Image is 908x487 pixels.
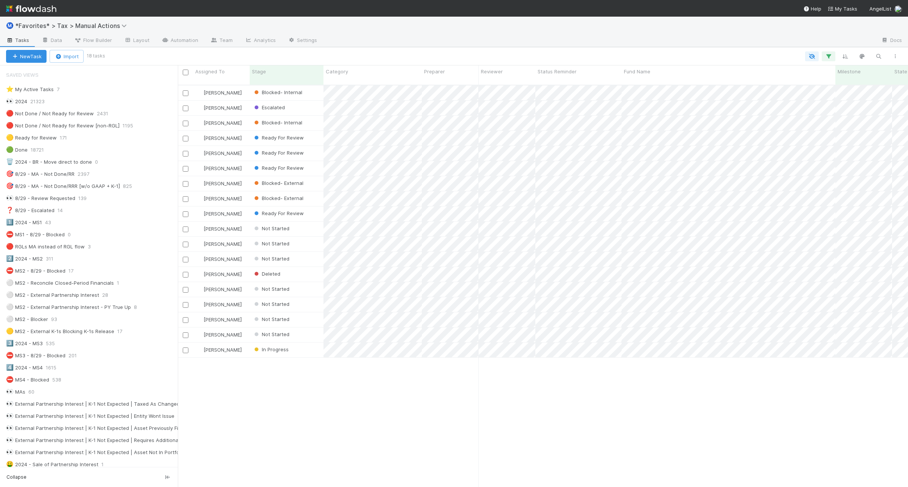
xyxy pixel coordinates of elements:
[6,316,14,322] span: ⚪
[177,411,188,421] span: 0
[6,267,14,274] span: ⛔
[46,254,61,264] span: 311
[196,104,242,112] div: [PERSON_NAME]
[253,331,289,337] span: Not Started
[6,339,43,348] div: 2024 - MS3
[6,423,198,433] div: External Partnership Interest | K-1 Not Expected | Asset Previously Filed Final
[183,226,188,232] input: Toggle Row Selected
[6,98,14,104] span: 👀
[196,165,202,171] img: avatar_04ed6c9e-3b93-401c-8c3a-8fad1b1fc72c.png
[204,105,242,111] span: [PERSON_NAME]
[204,35,239,47] a: Team
[6,133,57,143] div: Ready for Review
[45,218,59,227] span: 43
[6,145,28,155] div: Done
[6,352,14,358] span: ⛔
[6,266,65,276] div: MS2 - 8/29 - Blocked
[6,121,120,130] div: Not Done / Not Ready for Review [non-RGL]
[123,181,140,191] span: 825
[196,316,242,323] div: [PERSON_NAME]
[28,387,42,397] span: 60
[183,211,188,217] input: Toggle Row Selected
[538,68,577,75] span: Status Reminder
[253,104,285,111] div: Escalated
[239,35,282,47] a: Analytics
[183,242,188,247] input: Toggle Row Selected
[6,157,92,167] div: 2024 - BR - Move direct to done
[6,169,75,179] div: 8/29 - MA - Not Done/RR
[253,225,289,232] div: Not Started
[183,332,188,338] input: Toggle Row Selected
[68,351,84,360] span: 201
[6,425,14,431] span: 👀
[204,256,242,262] span: [PERSON_NAME]
[183,272,188,278] input: Toggle Row Selected
[60,133,75,143] span: 171
[15,22,131,29] span: *Favorites* > Tax > Manual Actions
[827,5,857,12] a: My Tasks
[827,6,857,12] span: My Tasks
[31,145,51,155] span: 18721
[253,346,289,352] span: In Progress
[6,110,14,116] span: 🔴
[58,206,70,215] span: 14
[6,243,14,250] span: 🔴
[183,287,188,293] input: Toggle Row Selected
[253,89,302,95] span: Blocked- Internal
[196,120,202,126] img: avatar_d45d11ee-0024-4901-936f-9df0a9cc3b4e.png
[123,121,141,130] span: 1195
[253,180,303,186] span: Blocked- External
[624,68,650,75] span: Fund Name
[6,122,14,129] span: 🔴
[183,257,188,262] input: Toggle Row Selected
[6,97,27,106] div: 2024
[6,461,14,467] span: 🤑
[6,375,49,385] div: MS4 - Blocked
[6,340,14,346] span: 3️⃣
[78,169,97,179] span: 2397
[204,165,242,171] span: [PERSON_NAME]
[196,346,242,354] div: [PERSON_NAME]
[6,158,14,165] span: 🗑️
[101,460,111,469] span: 1
[6,387,25,397] div: MAs
[6,413,14,419] span: 👀
[196,225,242,233] div: [PERSON_NAME]
[204,180,242,186] span: [PERSON_NAME]
[204,120,242,126] span: [PERSON_NAME]
[253,316,289,322] span: Not Started
[102,290,116,300] span: 28
[183,105,188,111] input: Toggle Row Selected
[95,157,106,167] span: 0
[183,151,188,157] input: Toggle Row Selected
[183,166,188,172] input: Toggle Row Selected
[6,67,39,82] span: Saved Views
[253,104,285,110] span: Escalated
[204,211,242,217] span: [PERSON_NAME]
[253,209,304,217] div: Ready For Review
[253,88,302,96] div: Blocked- Internal
[6,194,75,203] div: 8/29 - Review Requested
[6,278,114,288] div: MS2 - Reconcile Closed-Period Financials
[183,302,188,308] input: Toggle Row Selected
[253,210,304,216] span: Ready For Review
[183,196,188,202] input: Toggle Row Selected
[183,70,188,75] input: Toggle All Rows Selected
[6,449,14,455] span: 👀
[204,135,242,141] span: [PERSON_NAME]
[6,218,42,227] div: 2024 - MS1
[6,399,180,409] div: External Partnership Interest | K-1 Not Expected | Taxed As Changed
[253,150,304,156] span: Ready For Review
[87,53,105,59] small: 18 tasks
[253,240,289,247] span: Not Started
[282,35,323,47] a: Settings
[196,286,202,292] img: avatar_711f55b7-5a46-40da-996f-bc93b6b86381.png
[6,448,185,457] div: External Partnership Interest | K-1 Not Expected | Asset Not In Portfolio
[196,271,202,277] img: avatar_d45d11ee-0024-4901-936f-9df0a9cc3b4e.png
[196,301,202,307] img: avatar_d45d11ee-0024-4901-936f-9df0a9cc3b4e.png
[6,207,14,213] span: ❓
[204,316,242,323] span: [PERSON_NAME]
[204,241,242,247] span: [PERSON_NAME]
[253,301,289,307] span: Not Started
[204,286,242,292] span: [PERSON_NAME]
